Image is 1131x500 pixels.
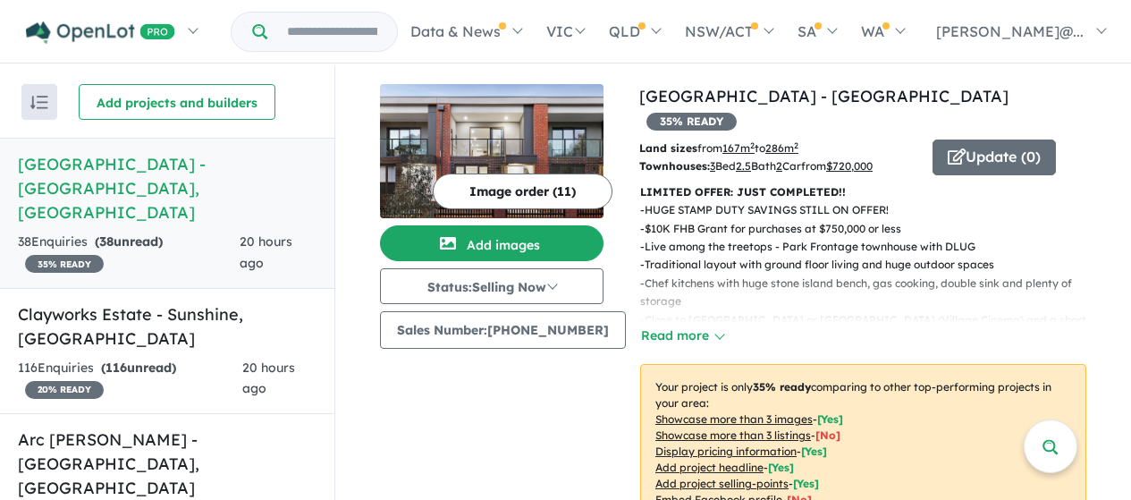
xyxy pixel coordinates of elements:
u: Showcase more than 3 listings [655,428,811,442]
input: Try estate name, suburb, builder or developer [271,13,393,51]
button: Status:Selling Now [380,268,603,304]
button: Read more [640,326,724,346]
span: to [755,141,798,155]
p: LIMITED OFFER: JUST COMPLETED!! [640,183,1086,201]
span: [ Yes ] [793,477,819,490]
h5: Arc [PERSON_NAME] - [GEOGRAPHIC_DATA] , [GEOGRAPHIC_DATA] [18,428,317,500]
button: Sales Number:[PHONE_NUMBER] [380,311,626,349]
u: Display pricing information [655,445,797,458]
p: Bed Bath Car from [639,157,919,175]
span: [ Yes ] [801,445,827,458]
u: 3 [710,159,715,173]
u: Showcase more than 3 images [655,412,813,426]
u: Add project selling-points [655,477,789,490]
u: 286 m [765,141,798,155]
p: - Chef kitchens with huge stone island bench, gas cooking, double sink and plenty of storage [640,275,1101,311]
img: Openlot PRO Logo White [26,21,175,44]
button: Add projects and builders [79,84,275,120]
span: 20 hours ago [240,233,292,271]
u: 167 m [722,141,755,155]
div: 116 Enquir ies [18,358,242,401]
strong: ( unread) [101,360,176,376]
h5: Clayworks Estate - Sunshine , [GEOGRAPHIC_DATA] [18,302,317,351]
span: 116 [106,360,127,376]
p: - Live among the treetops - Park Frontage townhouse with DLUG [640,238,1101,256]
button: Image order (11) [433,174,612,209]
h5: [GEOGRAPHIC_DATA] - [GEOGRAPHIC_DATA] , [GEOGRAPHIC_DATA] [18,152,317,225]
p: - Traditional layout with ground floor living and huge outdoor spaces [640,256,1101,274]
div: 38 Enquir ies [18,232,240,275]
span: [ No ] [815,428,840,442]
b: Land sizes [639,141,697,155]
p: - Close to [GEOGRAPHIC_DATA] or [GEOGRAPHIC_DATA] (Village Cinema) and a short drive to [GEOGRAPH... [640,311,1101,348]
span: [PERSON_NAME]@... [936,22,1084,40]
button: Update (0) [933,140,1056,175]
p: from [639,140,919,157]
span: 38 [99,233,114,250]
u: Add project headline [655,461,764,474]
p: - $10K FHB Grant for purchases at $750,000 or less [640,220,1101,238]
span: 20 hours ago [242,360,295,397]
u: $ 720,000 [826,159,873,173]
strong: ( unread) [95,233,163,250]
p: - HUGE STAMP DUTY SAVINGS STILL ON OFFER! [640,201,1101,219]
span: 20 % READY [25,381,104,399]
span: [ Yes ] [817,412,843,426]
sup: 2 [750,140,755,150]
b: Townhouses: [639,159,710,173]
span: 35 % READY [646,113,737,131]
img: sort.svg [30,96,48,109]
span: [ Yes ] [768,461,794,474]
a: [GEOGRAPHIC_DATA] - [GEOGRAPHIC_DATA] [639,86,1009,106]
u: 2.5 [736,159,751,173]
u: 2 [776,159,782,173]
img: Kent Place Estate - Braybrook [380,84,603,218]
sup: 2 [794,140,798,150]
button: Add images [380,225,603,261]
span: 35 % READY [25,255,104,273]
b: 35 % ready [753,380,811,394]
